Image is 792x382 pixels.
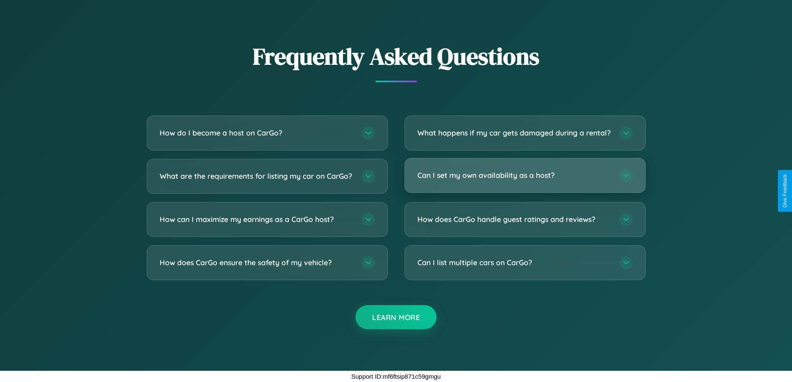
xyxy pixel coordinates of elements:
[160,171,353,181] h3: What are the requirements for listing my car on CarGo?
[417,128,611,138] h3: What happens if my car gets damaged during a rental?
[417,214,611,224] h3: How does CarGo handle guest ratings and reviews?
[160,257,353,268] h3: How does CarGo ensure the safety of my vehicle?
[417,257,611,268] h3: Can I list multiple cars on CarGo?
[147,40,646,72] h2: Frequently Asked Questions
[351,371,441,382] p: Support ID: mf6ftsip871c59gmgu
[355,305,437,329] button: Learn More
[782,174,788,208] div: Give Feedback
[160,214,353,224] h3: How can I maximize my earnings as a CarGo host?
[417,170,611,180] h3: Can I set my own availability as a host?
[160,128,353,138] h3: How do I become a host on CarGo?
